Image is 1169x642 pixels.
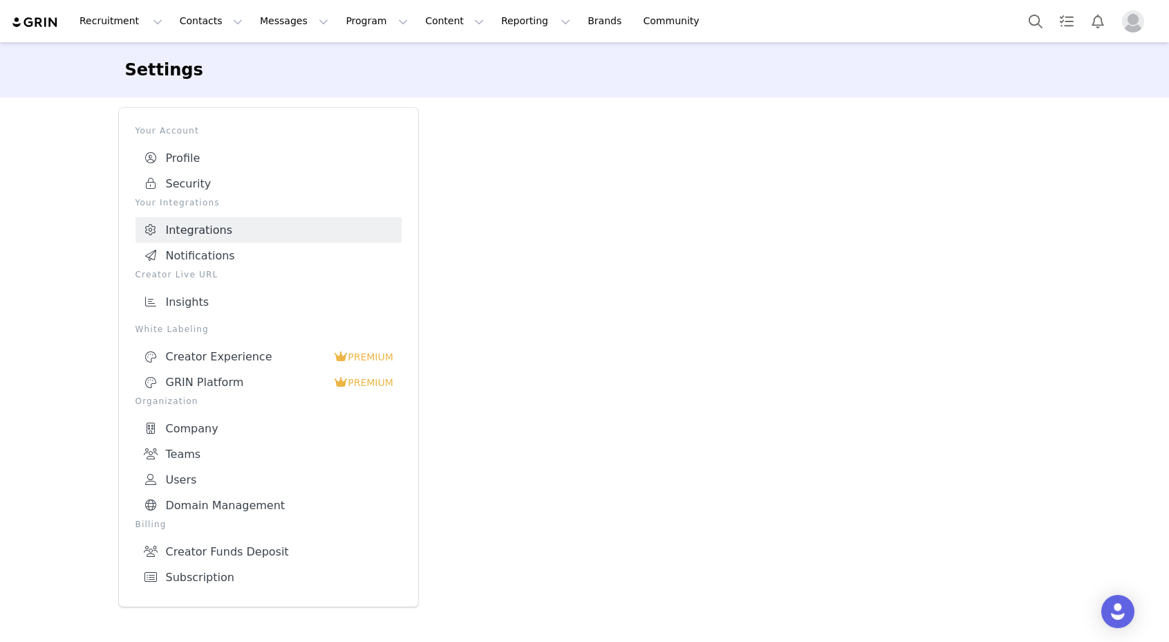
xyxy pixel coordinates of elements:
p: Organization [135,395,402,407]
p: Your Account [135,125,402,137]
a: GRIN Platform PREMIUM [135,369,402,395]
a: Tasks [1051,6,1082,37]
p: Creator Live URL [135,268,402,281]
a: Notifications [135,243,402,268]
span: PREMIUM [348,351,393,363]
a: Company [135,416,402,441]
button: Messages [252,6,337,37]
img: grin logo [11,16,59,29]
a: Brands [579,6,634,37]
a: Subscription [135,565,402,590]
a: Security [135,171,402,196]
a: Community [635,6,714,37]
button: Program [337,6,416,37]
div: Creator Experience [144,350,335,364]
a: Profile [135,145,402,171]
button: Contacts [171,6,251,37]
a: Users [135,467,402,493]
button: Recruitment [71,6,171,37]
button: Search [1020,6,1051,37]
p: Billing [135,518,402,531]
button: Reporting [493,6,579,37]
a: Insights [135,289,402,315]
div: GRIN Platform [144,376,335,389]
img: placeholder-profile.jpg [1122,10,1144,33]
button: Profile [1114,10,1158,33]
span: PREMIUM [348,377,393,388]
div: Open Intercom Messenger [1101,595,1134,628]
a: Domain Management [135,493,402,518]
p: Your Integrations [135,196,402,209]
a: Integrations [135,217,402,243]
p: White Labeling [135,323,402,336]
a: Creator Funds Deposit [135,539,402,565]
button: Notifications [1083,6,1113,37]
button: Content [417,6,492,37]
a: Creator Experience PREMIUM [135,344,402,369]
a: Teams [135,441,402,467]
